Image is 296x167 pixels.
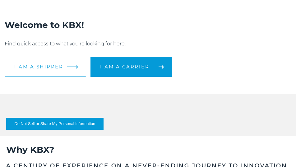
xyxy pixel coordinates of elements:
[5,19,291,31] h2: Welcome to KBX!
[90,57,172,77] a: I am a carrier arrow arrow
[5,57,86,77] a: I am a shipper arrow arrow
[5,40,291,48] p: Find quick access to what you're looking for here.
[100,64,149,69] span: I am a carrier
[14,64,63,69] span: I am a shipper
[76,65,79,69] img: arrow
[265,137,296,167] iframe: Chat Widget
[6,144,290,155] h2: Why KBX?
[6,118,104,130] button: Do Not Sell or Share My Personal Information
